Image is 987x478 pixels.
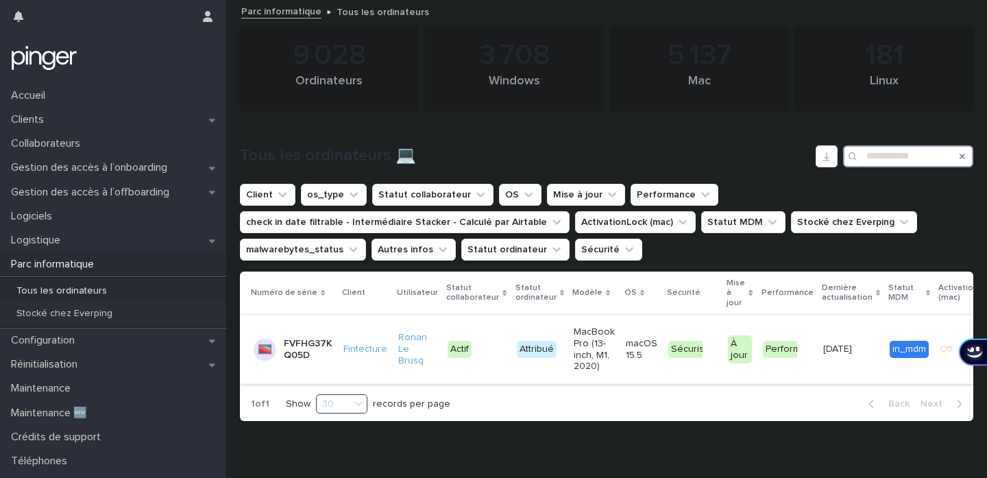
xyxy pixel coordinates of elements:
[822,280,873,306] p: Dernière actualisation
[5,210,63,223] p: Logiciels
[373,398,450,410] p: records per page
[240,239,366,261] button: malwarebytes_status
[448,74,580,103] div: Windows
[337,3,429,19] p: Tous les ordinateurs
[446,280,499,306] p: Statut collaborateur
[5,308,123,320] p: Stocké chez Everping
[397,285,438,300] p: Utilisateur
[574,326,615,372] p: MacBook Pro (13-inch, M1, 2020)
[5,113,55,126] p: Clients
[5,407,98,420] p: Maintenance 🆕
[633,38,765,73] div: 5 137
[761,285,814,300] p: Performance
[667,285,700,300] p: Sécurité
[371,239,456,261] button: Autres infos
[5,382,82,395] p: Maintenance
[5,186,180,199] p: Gestion des accès à l’offboarding
[241,3,321,19] a: Parc informatique
[263,38,395,73] div: 9 028
[668,341,713,358] div: Sécurisé
[890,341,929,358] div: in_mdm
[301,184,367,206] button: os_type
[240,211,570,233] button: check in date filtrable - Intermédiaire Stacker - Calculé par Airtable
[286,398,310,410] p: Show
[631,184,718,206] button: Performance
[915,398,973,410] button: Next
[575,239,642,261] button: Sécurité
[575,211,696,233] button: ActivationLock (mac)
[5,161,178,174] p: Gestion des accès à l’onboarding
[5,431,112,444] p: Crédits de support
[843,145,973,167] input: Search
[5,137,91,150] p: Collaborateurs
[461,239,570,261] button: Statut ordinateur
[5,258,105,271] p: Parc informatique
[251,285,317,300] p: Numéro de série
[515,280,557,306] p: Statut ordinateur
[372,184,493,206] button: Statut collaborateur
[818,74,950,103] div: Linux
[763,341,817,358] div: Performant
[791,211,917,233] button: Stocké chez Everping
[888,280,923,306] p: Statut MDM
[921,399,951,409] span: Next
[5,285,118,297] p: Tous les ordinateurs
[5,89,56,102] p: Accueil
[448,341,472,358] div: Actif
[547,184,625,206] button: Mise à jour
[263,74,395,103] div: Ordinateurs
[857,398,915,410] button: Back
[626,338,657,361] p: macOS 15.5
[823,341,855,355] p: [DATE]
[728,335,751,364] div: À jour
[624,285,637,300] p: OS
[880,399,910,409] span: Back
[240,184,295,206] button: Client
[343,344,387,355] a: Fintecture
[5,358,88,371] p: Réinitialisation
[5,234,71,247] p: Logistique
[701,211,785,233] button: Statut MDM
[727,276,745,311] p: Mise à jour
[342,285,365,300] p: Client
[572,285,602,300] p: Modèle
[11,45,77,72] img: mTgBEunGTSyRkCgitkcU
[517,341,557,358] div: Attribué
[398,332,437,366] a: Ronan Le Brusq
[240,387,280,421] p: 1 of 1
[5,334,86,347] p: Configuration
[317,397,350,411] div: 30
[499,184,541,206] button: OS
[633,74,765,103] div: Mac
[240,146,810,166] h1: Tous les ordinateurs 💻
[284,338,332,361] p: FVFHG37KQ05D
[818,38,950,73] div: 181
[5,455,78,468] p: Téléphones
[448,38,580,73] div: 3 708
